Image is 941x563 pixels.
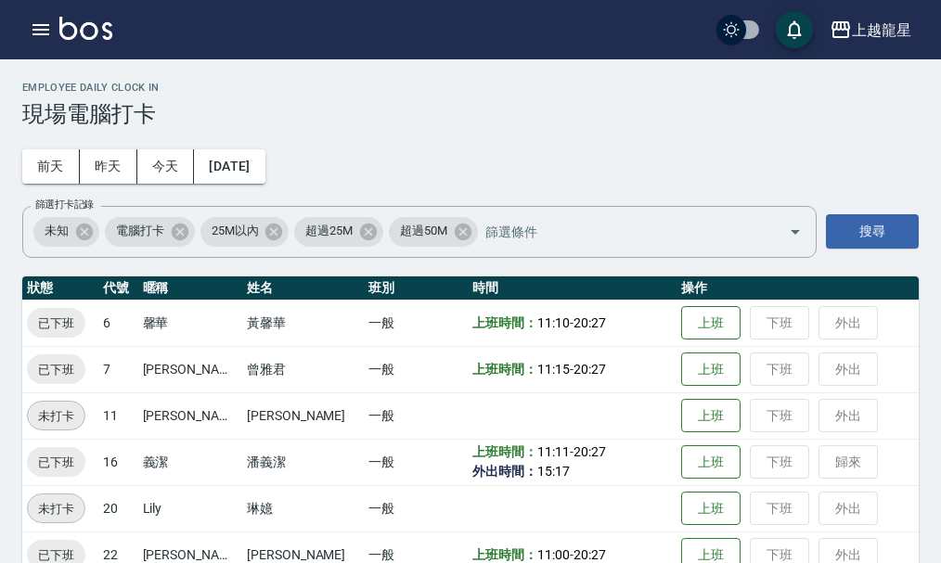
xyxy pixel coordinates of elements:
[28,406,84,426] span: 未打卡
[98,346,138,392] td: 7
[98,300,138,346] td: 6
[364,392,468,439] td: 一般
[138,392,242,439] td: [PERSON_NAME]
[242,485,364,531] td: 琳嬑
[537,547,570,562] span: 11:00
[364,300,468,346] td: 一般
[780,217,810,247] button: Open
[826,214,919,249] button: 搜尋
[35,198,94,211] label: 篩選打卡記錄
[364,346,468,392] td: 一般
[33,222,80,240] span: 未知
[22,276,98,301] th: 狀態
[98,276,138,301] th: 代號
[27,313,85,333] span: 已下班
[677,276,919,301] th: 操作
[364,276,468,301] th: 班別
[22,149,80,184] button: 前天
[105,222,175,240] span: 電腦打卡
[468,439,677,485] td: -
[776,11,813,48] button: save
[27,360,85,379] span: 已下班
[200,217,290,247] div: 25M以內
[242,392,364,439] td: [PERSON_NAME]
[138,485,242,531] td: Lily
[98,485,138,531] td: 20
[537,315,570,330] span: 11:10
[681,306,741,340] button: 上班
[22,101,919,127] h3: 現場電腦打卡
[389,222,458,240] span: 超過50M
[294,217,383,247] div: 超過25M
[822,11,919,49] button: 上越龍星
[242,300,364,346] td: 黃馨華
[574,362,606,377] span: 20:27
[98,392,138,439] td: 11
[22,82,919,94] h2: Employee Daily Clock In
[852,19,911,42] div: 上越龍星
[468,346,677,392] td: -
[472,464,537,479] b: 外出時間：
[681,352,741,387] button: 上班
[481,215,756,248] input: 篩選條件
[574,444,606,459] span: 20:27
[574,315,606,330] span: 20:27
[574,547,606,562] span: 20:27
[537,444,570,459] span: 11:11
[472,362,537,377] b: 上班時間：
[472,315,537,330] b: 上班時間：
[537,464,570,479] span: 15:17
[364,439,468,485] td: 一般
[468,276,677,301] th: 時間
[681,445,741,480] button: 上班
[138,276,242,301] th: 暱稱
[59,17,112,40] img: Logo
[242,276,364,301] th: 姓名
[28,499,84,518] span: 未打卡
[468,300,677,346] td: -
[364,485,468,531] td: 一般
[681,399,741,433] button: 上班
[80,149,137,184] button: 昨天
[138,300,242,346] td: 馨華
[389,217,478,247] div: 超過50M
[194,149,264,184] button: [DATE]
[200,222,270,240] span: 25M以內
[137,149,195,184] button: 今天
[294,222,364,240] span: 超過25M
[472,547,537,562] b: 上班時間：
[472,444,537,459] b: 上班時間：
[105,217,195,247] div: 電腦打卡
[138,346,242,392] td: [PERSON_NAME]
[681,492,741,526] button: 上班
[242,346,364,392] td: 曾雅君
[27,453,85,472] span: 已下班
[537,362,570,377] span: 11:15
[98,439,138,485] td: 16
[242,439,364,485] td: 潘義潔
[138,439,242,485] td: 義潔
[33,217,99,247] div: 未知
